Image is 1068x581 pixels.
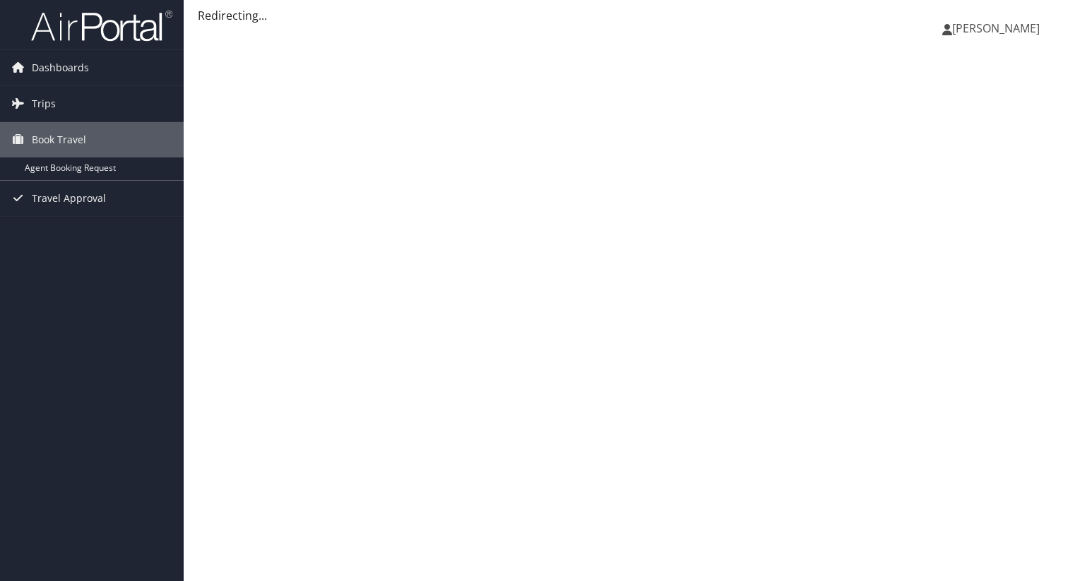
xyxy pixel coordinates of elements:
[31,9,172,42] img: airportal-logo.png
[32,50,89,85] span: Dashboards
[198,7,1054,24] div: Redirecting...
[32,122,86,157] span: Book Travel
[952,20,1040,36] span: [PERSON_NAME]
[32,86,56,121] span: Trips
[942,7,1054,49] a: [PERSON_NAME]
[32,181,106,216] span: Travel Approval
